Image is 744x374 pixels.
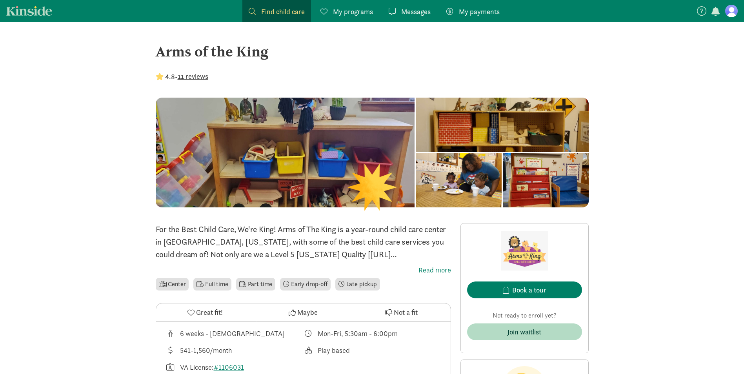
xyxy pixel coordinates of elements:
div: Age range for children that this provider cares for [166,328,304,339]
div: Play based [318,345,350,356]
strong: 4.8 [165,72,175,81]
li: Late pickup [335,278,380,290]
div: Join waitlist [508,327,541,337]
span: Not a fit [394,307,418,318]
div: Mon-Fri, 5:30am - 6:00pm [318,328,398,339]
a: #1106031 [214,363,244,372]
button: Maybe [254,303,352,321]
div: This provider's education philosophy [303,345,441,356]
div: Arms of the King [156,41,589,62]
div: Average tuition for this program [166,345,304,356]
img: Provider logo [501,230,548,272]
span: My programs [333,6,373,17]
button: Join waitlist [467,323,582,340]
p: For the Best Child Care, We're King! Arms of The King is a year-round child care center in [GEOGR... [156,223,451,261]
button: Book a tour [467,281,582,298]
span: Messages [401,6,431,17]
li: Early drop-off [280,278,331,290]
li: Center [156,278,189,290]
p: Not ready to enroll yet? [467,311,582,320]
li: Part time [236,278,275,290]
div: Class schedule [303,328,441,339]
label: Read more [156,265,451,275]
span: Find child care [261,6,305,17]
a: Kinside [6,6,52,16]
div: 6 weeks - [DEMOGRAPHIC_DATA] [180,328,285,339]
button: 11 reviews [178,71,208,82]
div: 541-1,560/month [180,345,232,356]
div: Book a tour [512,285,546,295]
button: Not a fit [352,303,450,321]
span: Great fit! [196,307,223,318]
div: - [156,71,208,82]
span: My payments [459,6,500,17]
li: Full time [193,278,231,290]
button: Great fit! [156,303,254,321]
span: Maybe [297,307,318,318]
